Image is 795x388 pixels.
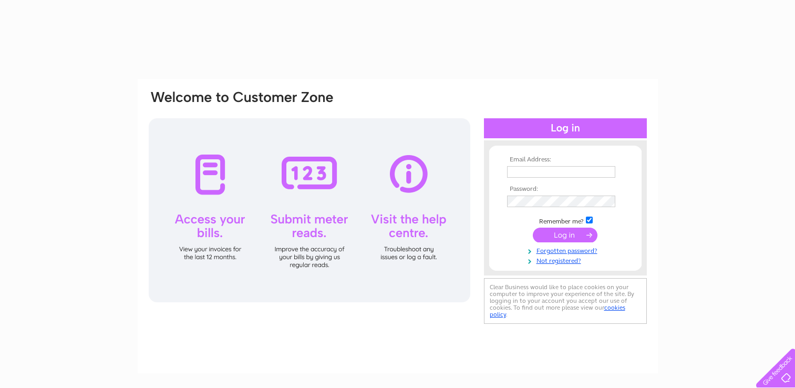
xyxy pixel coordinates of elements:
th: Email Address: [504,156,626,164]
a: cookies policy [490,304,625,318]
a: Forgotten password? [507,245,626,255]
a: Not registered? [507,255,626,265]
input: Submit [533,228,597,242]
div: Clear Business would like to place cookies on your computer to improve your experience of the sit... [484,278,647,324]
td: Remember me? [504,215,626,226]
th: Password: [504,186,626,193]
